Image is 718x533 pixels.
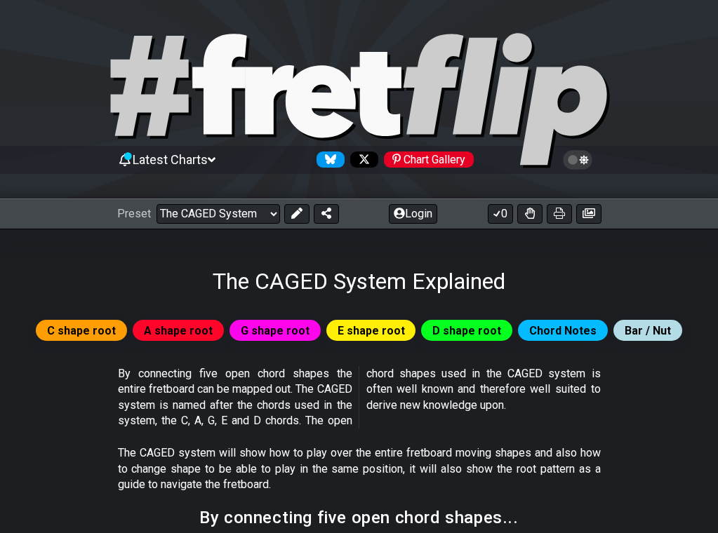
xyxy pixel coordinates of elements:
span: C shape root [47,321,116,341]
button: 0 [488,204,513,224]
button: Login [389,204,437,224]
p: By connecting five open chord shapes the entire fretboard can be mapped out. The CAGED system is ... [118,366,601,429]
span: A shape root [144,321,213,341]
button: Create image [576,204,601,224]
a: #fretflip at Pinterest [378,151,474,168]
button: Toggle Dexterity for all fretkits [517,204,543,224]
h2: By connecting five open chord shapes... [199,510,518,525]
span: Latest Charts [133,152,208,167]
a: Follow #fretflip at X [345,151,378,168]
p: The CAGED system will show how to play over the entire fretboard moving shapes and also how to ch... [118,445,601,492]
span: Chord Notes [529,321,597,341]
div: Chart Gallery [384,151,474,168]
span: D shape root [432,321,501,341]
h1: The CAGED System Explained [213,268,505,295]
span: Preset [117,207,151,220]
a: Follow #fretflip at Bluesky [311,151,345,168]
span: Toggle light / dark theme [570,154,586,166]
button: Print [547,204,572,224]
button: Edit Preset [284,204,310,224]
select: Preset [157,204,280,224]
span: E shape root [338,321,405,341]
button: Share Preset [314,204,339,224]
span: G shape root [241,321,310,341]
span: Bar / Nut [625,321,671,341]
